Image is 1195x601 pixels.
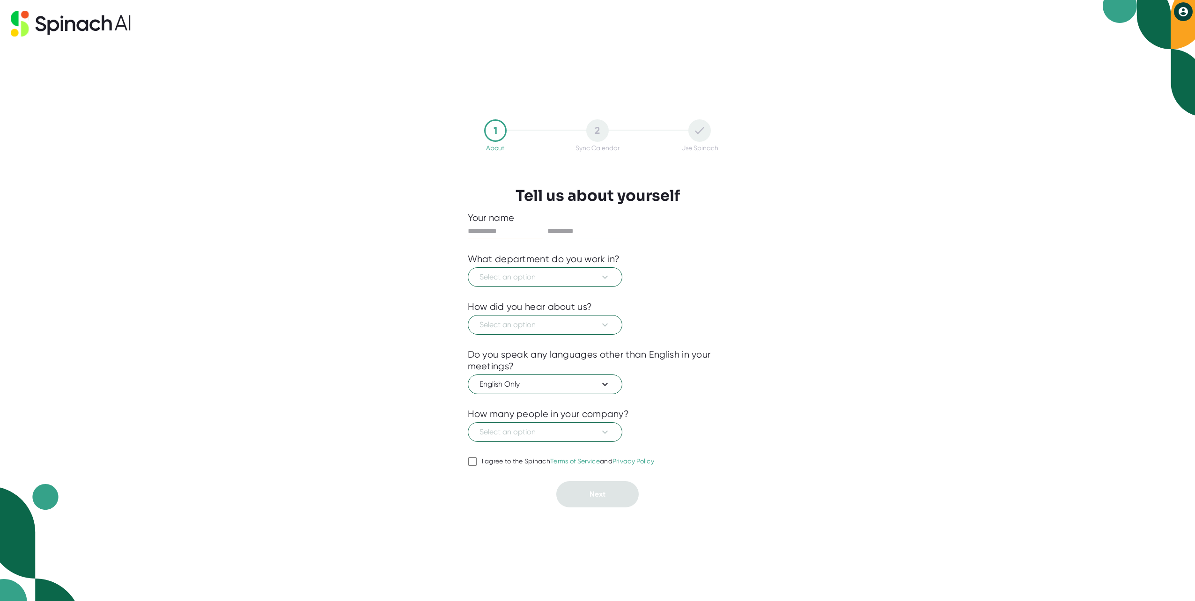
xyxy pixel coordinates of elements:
a: Terms of Service [550,457,600,465]
div: I agree to the Spinach and [482,457,655,466]
div: 2 [586,119,609,142]
div: Do you speak any languages other than English in your meetings? [468,349,728,372]
div: Your name [468,212,728,224]
div: About [486,144,504,152]
button: Select an option [468,422,622,442]
div: How did you hear about us? [468,301,592,313]
button: Select an option [468,267,622,287]
span: Next [590,490,605,498]
span: Select an option [479,319,611,330]
div: What department do you work in? [468,253,620,265]
span: Select an option [479,426,611,438]
div: Use Spinach [681,144,718,152]
button: English Only [468,374,622,394]
a: Privacy Policy [612,457,654,465]
div: How many people in your company? [468,408,629,420]
div: Sync Calendar [575,144,620,152]
button: Next [556,481,639,507]
span: English Only [479,379,611,390]
div: 1 [484,119,507,142]
span: Select an option [479,271,611,283]
h3: Tell us about yourself [516,187,680,205]
button: Select an option [468,315,622,335]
